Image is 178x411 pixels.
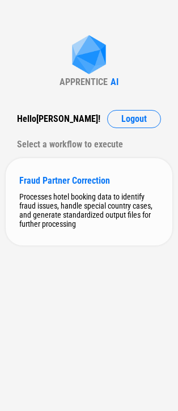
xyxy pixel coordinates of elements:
[121,115,147,124] span: Logout
[17,135,161,154] div: Select a workflow to execute
[107,110,161,128] button: Logout
[19,175,159,186] div: Fraud Partner Correction
[19,192,159,228] div: Processes hotel booking data to identify fraud issues, handle special country cases, and generate...
[111,77,118,87] div: AI
[17,110,100,128] div: Hello [PERSON_NAME] !
[60,77,108,87] div: APPRENTICE
[66,35,112,77] img: Apprentice AI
